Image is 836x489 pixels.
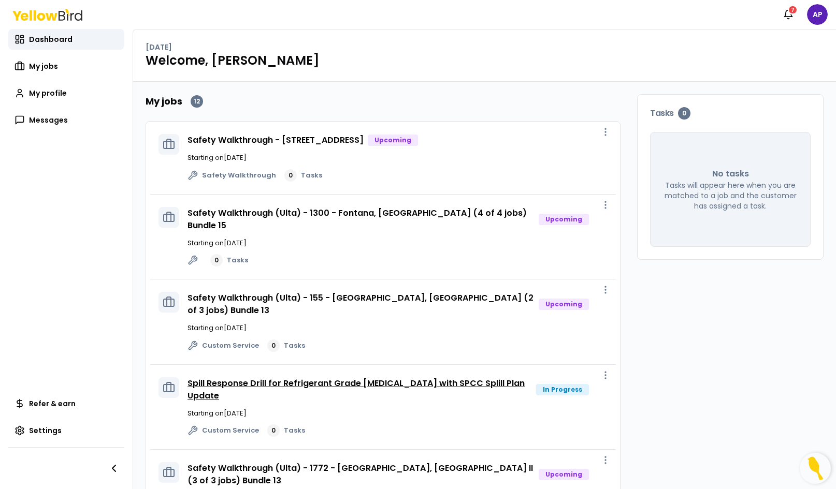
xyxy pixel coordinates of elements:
[800,453,831,484] button: Open Resource Center
[678,107,690,120] div: 0
[29,115,68,125] span: Messages
[146,94,182,109] h2: My jobs
[188,377,525,402] a: Spill Response Drill for Refrigerant Grade [MEDICAL_DATA] with SPCC Splill Plan Update
[284,169,322,182] a: 0Tasks
[188,292,534,316] a: Safety Walkthrough (Ulta) - 155 - [GEOGRAPHIC_DATA], [GEOGRAPHIC_DATA] (2 of 3 jobs) Bundle 13
[807,4,828,25] span: AP
[210,254,223,266] div: 0
[29,61,58,71] span: My jobs
[267,424,280,437] div: 0
[8,56,124,77] a: My jobs
[29,425,62,436] span: Settings
[188,238,608,248] p: Starting on [DATE]
[8,110,124,130] a: Messages
[191,95,203,108] div: 12
[188,408,608,419] p: Starting on [DATE]
[536,384,589,395] div: In Progress
[188,323,608,333] p: Starting on [DATE]
[29,34,73,45] span: Dashboard
[8,420,124,441] a: Settings
[202,340,259,351] span: Custom Service
[284,169,297,182] div: 0
[539,299,589,310] div: Upcoming
[8,83,124,103] a: My profile
[29,398,76,409] span: Refer & earn
[202,170,276,181] span: Safety Walkthrough
[188,462,533,486] a: Safety Walkthrough (Ulta) - 1772 - [GEOGRAPHIC_DATA], [GEOGRAPHIC_DATA] II (3 of 3 jobs) Bundle 13
[368,135,418,146] div: Upcoming
[202,425,259,436] span: Custom Service
[146,42,172,52] p: [DATE]
[146,52,824,69] h1: Welcome, [PERSON_NAME]
[188,153,608,163] p: Starting on [DATE]
[188,207,527,231] a: Safety Walkthrough (Ulta) - 1300 - Fontana, [GEOGRAPHIC_DATA] (4 of 4 jobs) Bundle 15
[712,168,749,180] p: No tasks
[650,107,811,120] h3: Tasks
[539,214,589,225] div: Upcoming
[8,29,124,50] a: Dashboard
[210,254,248,266] a: 0Tasks
[267,424,305,437] a: 0Tasks
[788,5,798,14] div: 7
[539,469,589,480] div: Upcoming
[29,88,67,98] span: My profile
[663,180,798,211] p: Tasks will appear here when you are matched to a job and the customer has assigned a task.
[188,134,364,146] a: Safety Walkthrough - [STREET_ADDRESS]
[778,4,799,25] button: 7
[267,339,305,352] a: 0Tasks
[8,393,124,414] a: Refer & earn
[267,339,280,352] div: 0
